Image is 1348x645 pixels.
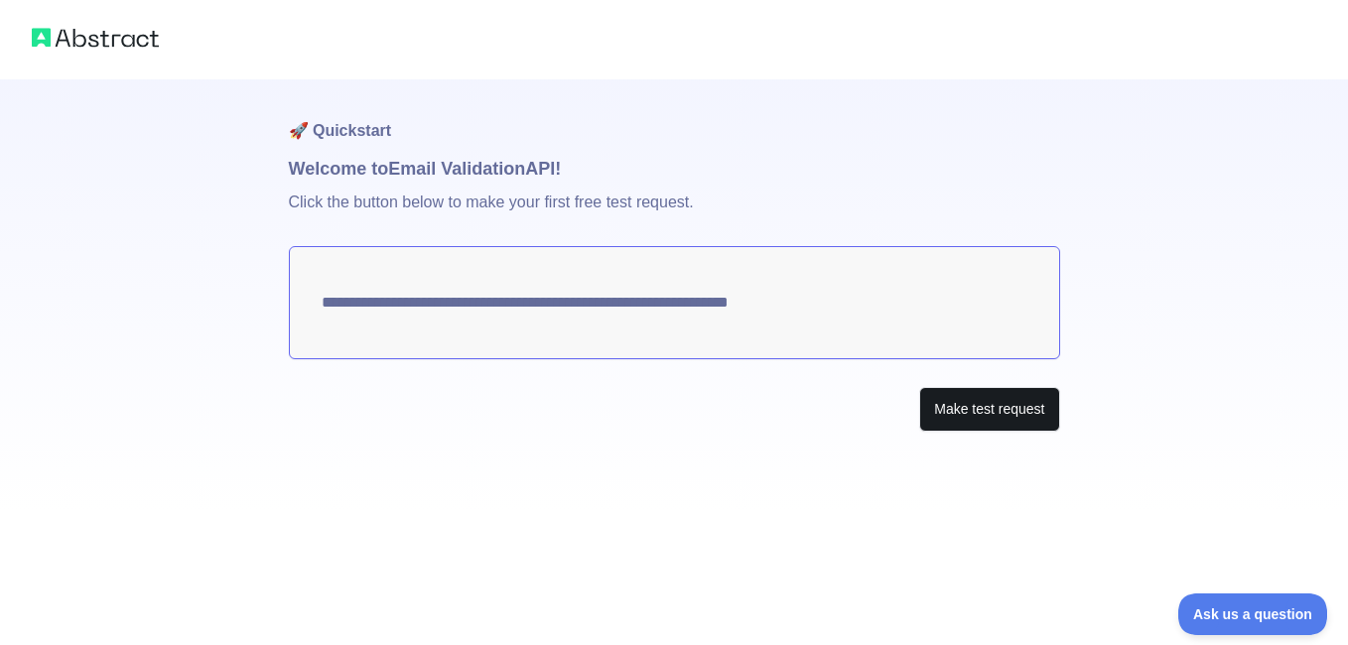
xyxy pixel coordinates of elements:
[1178,593,1328,635] iframe: Toggle Customer Support
[289,79,1060,155] h1: 🚀 Quickstart
[919,387,1059,432] button: Make test request
[32,24,159,52] img: Abstract logo
[289,155,1060,183] h1: Welcome to Email Validation API!
[289,183,1060,246] p: Click the button below to make your first free test request.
